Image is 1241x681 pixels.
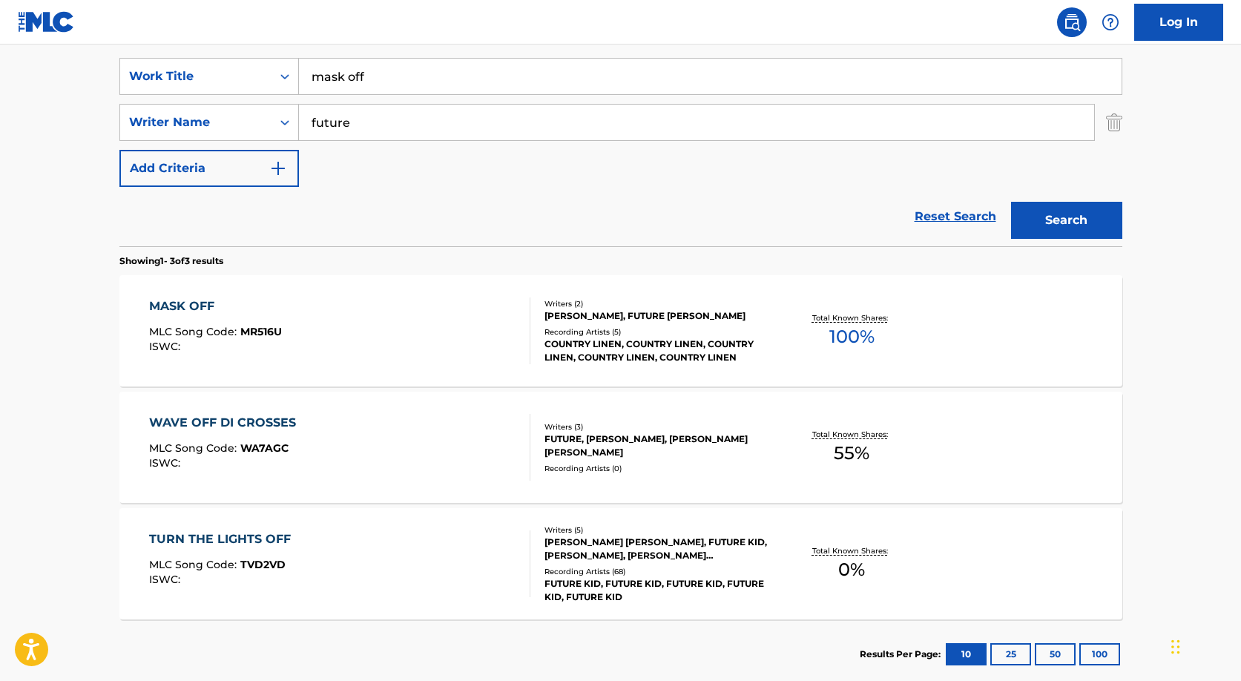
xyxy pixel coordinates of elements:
[1102,13,1119,31] img: help
[544,421,768,432] div: Writers ( 3 )
[149,558,240,571] span: MLC Song Code :
[812,429,892,440] p: Total Known Shares:
[544,566,768,577] div: Recording Artists ( 68 )
[990,643,1031,665] button: 25
[119,275,1122,386] a: MASK OFFMLC Song Code:MR516UISWC:Writers (2)[PERSON_NAME], FUTURE [PERSON_NAME]Recording Artists ...
[829,323,875,350] span: 100 %
[240,325,282,338] span: MR516U
[544,326,768,338] div: Recording Artists ( 5 )
[119,58,1122,246] form: Search Form
[1106,104,1122,141] img: Delete Criterion
[544,298,768,309] div: Writers ( 2 )
[812,545,892,556] p: Total Known Shares:
[149,456,184,470] span: ISWC :
[240,441,289,455] span: WA7AGC
[544,577,768,604] div: FUTURE KID, FUTURE KID, FUTURE KID, FUTURE KID, FUTURE KID
[149,573,184,586] span: ISWC :
[149,441,240,455] span: MLC Song Code :
[544,463,768,474] div: Recording Artists ( 0 )
[544,309,768,323] div: [PERSON_NAME], FUTURE [PERSON_NAME]
[18,11,75,33] img: MLC Logo
[1011,202,1122,239] button: Search
[544,524,768,536] div: Writers ( 5 )
[119,392,1122,503] a: WAVE OFF DI CROSSESMLC Song Code:WA7AGCISWC:Writers (3)FUTURE, [PERSON_NAME], [PERSON_NAME] [PERS...
[129,68,263,85] div: Work Title
[119,508,1122,619] a: TURN THE LIGHTS OFFMLC Song Code:TVD2VDISWC:Writers (5)[PERSON_NAME] [PERSON_NAME], FUTURE KID, [...
[1063,13,1081,31] img: search
[907,200,1004,233] a: Reset Search
[946,643,987,665] button: 10
[860,648,944,661] p: Results Per Page:
[149,530,298,548] div: TURN THE LIGHTS OFF
[1167,610,1241,681] iframe: Chat Widget
[1035,643,1076,665] button: 50
[1057,7,1087,37] a: Public Search
[544,536,768,562] div: [PERSON_NAME] [PERSON_NAME], FUTURE KID, [PERSON_NAME], [PERSON_NAME] [PERSON_NAME], [PERSON_NAME]
[1079,643,1120,665] button: 100
[119,254,223,268] p: Showing 1 - 3 of 3 results
[544,338,768,364] div: COUNTRY LINEN, COUNTRY LINEN, COUNTRY LINEN, COUNTRY LINEN, COUNTRY LINEN
[544,432,768,459] div: FUTURE, [PERSON_NAME], [PERSON_NAME] [PERSON_NAME]
[269,159,287,177] img: 9d2ae6d4665cec9f34b9.svg
[240,558,286,571] span: TVD2VD
[1134,4,1223,41] a: Log In
[812,312,892,323] p: Total Known Shares:
[1171,625,1180,669] div: Drag
[119,150,299,187] button: Add Criteria
[838,556,865,583] span: 0 %
[149,414,303,432] div: WAVE OFF DI CROSSES
[834,440,869,467] span: 55 %
[1096,7,1125,37] div: Help
[149,325,240,338] span: MLC Song Code :
[129,113,263,131] div: Writer Name
[149,297,282,315] div: MASK OFF
[149,340,184,353] span: ISWC :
